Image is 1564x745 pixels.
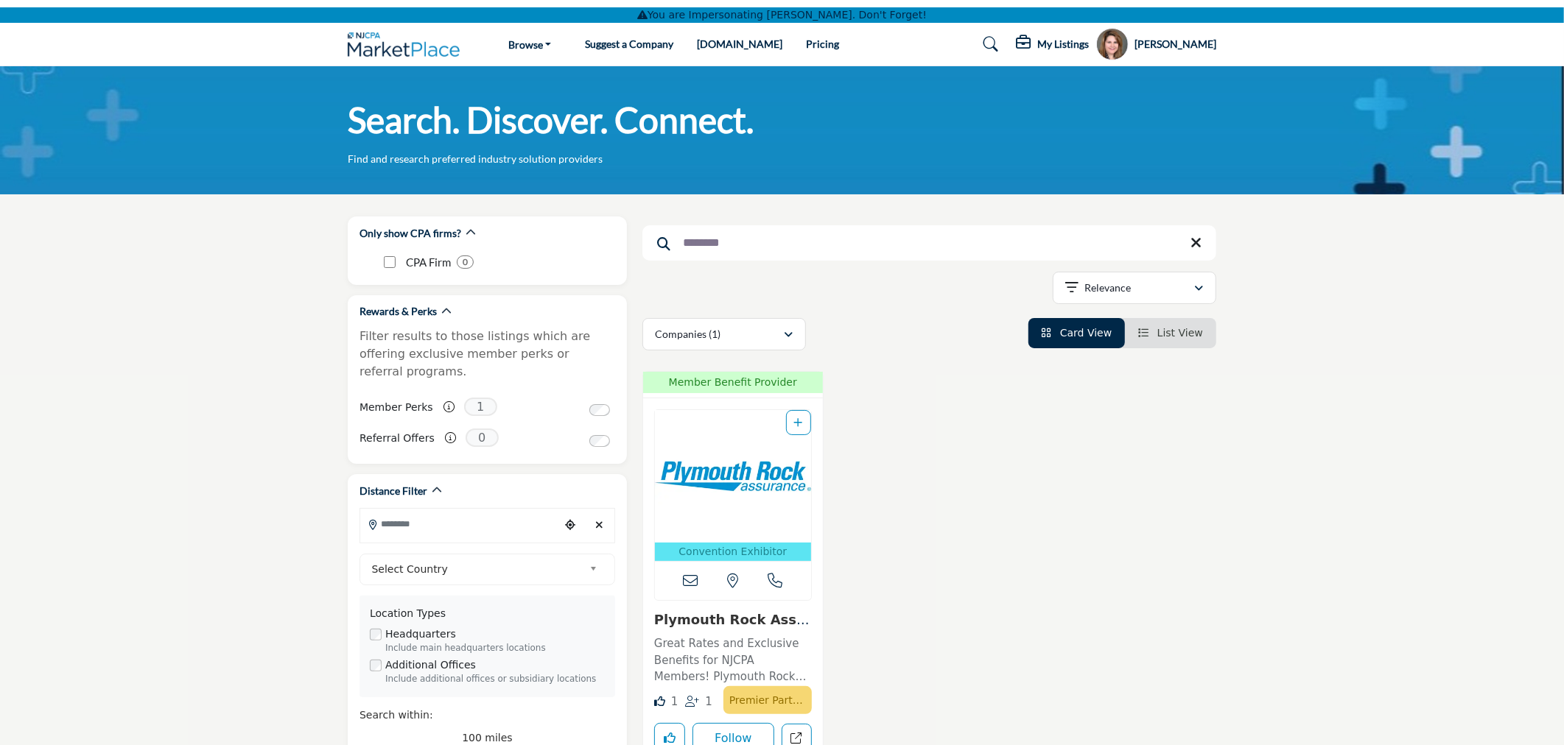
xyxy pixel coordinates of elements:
[648,375,818,390] span: Member Benefit Provider
[360,226,461,241] h2: Only show CPA firms?
[464,398,497,416] span: 1
[654,696,665,707] i: Like
[348,97,754,143] h1: Search. Discover. Connect.
[658,544,808,559] p: Convention Exhibitor
[794,417,803,428] a: Add To List
[1037,38,1089,51] h5: My Listings
[655,410,811,543] img: Plymouth Rock Assurance
[1157,327,1203,339] span: List View
[654,635,812,685] p: Great Rates and Exclusive Benefits for NJCPA Members! Plymouth Rock Assurance proudly offers NJCP...
[654,612,810,643] a: Plymouth Rock Assura...
[671,695,678,708] span: 1
[1016,35,1089,53] div: My Listings
[385,657,476,673] label: Additional Offices
[360,484,427,498] h2: Distance Filter
[697,38,782,50] a: [DOMAIN_NAME]
[348,152,603,166] p: Find and research preferred industry solution providers
[372,560,584,578] span: Select Country
[360,328,615,381] p: Filter results to those listings which are offering exclusive member perks or referral programs.
[686,693,713,710] div: Followers
[360,509,559,538] input: Search Location
[642,318,806,350] button: Companies (1)
[559,509,581,541] div: Choose your current location
[806,38,839,50] a: Pricing
[1125,318,1216,348] li: List View
[360,304,437,319] h2: Rewards & Perks
[360,707,615,723] div: Search within:
[457,255,474,269] div: 0 Results For CPA Firm
[360,426,435,451] label: Referral Offers
[385,673,605,686] div: Include additional offices or subsidiary locations
[385,626,456,642] label: Headquarters
[1060,327,1112,339] span: Card View
[1135,37,1216,52] h5: [PERSON_NAME]
[589,404,610,416] input: Switch to Member Perks
[585,38,673,50] a: Suggest a Company
[642,225,1216,261] input: Search Keyword
[969,32,1009,56] a: Search
[1096,28,1129,60] button: Show hide supplier dropdown
[385,642,605,655] div: Include main headquarters locations
[462,732,513,744] span: 100 miles
[370,606,605,621] div: Location Types
[360,395,433,420] label: Member Perks
[384,256,396,268] input: CPA Firm checkbox
[406,254,451,271] p: CPA Firm: CPA Firm
[1028,318,1126,348] li: Card View
[655,327,720,342] p: Companies (1)
[1138,327,1203,339] a: View List
[705,695,712,708] span: 1
[654,632,812,685] a: Great Rates and Exclusive Benefits for NJCPA Members! Plymouth Rock Assurance proudly offers NJCP...
[1042,327,1112,339] a: View Card
[463,257,468,267] b: 0
[589,509,611,541] div: Clear search location
[498,34,562,54] a: Browse
[1053,272,1216,304] button: Relevance
[466,428,499,447] span: 0
[589,435,610,447] input: Switch to Referral Offers
[348,32,467,57] img: Site Logo
[1085,280,1132,295] p: Relevance
[654,612,812,628] h3: Plymouth Rock Assurance
[729,690,806,710] p: Premier Partner
[655,410,811,561] a: Open Listing in new tab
